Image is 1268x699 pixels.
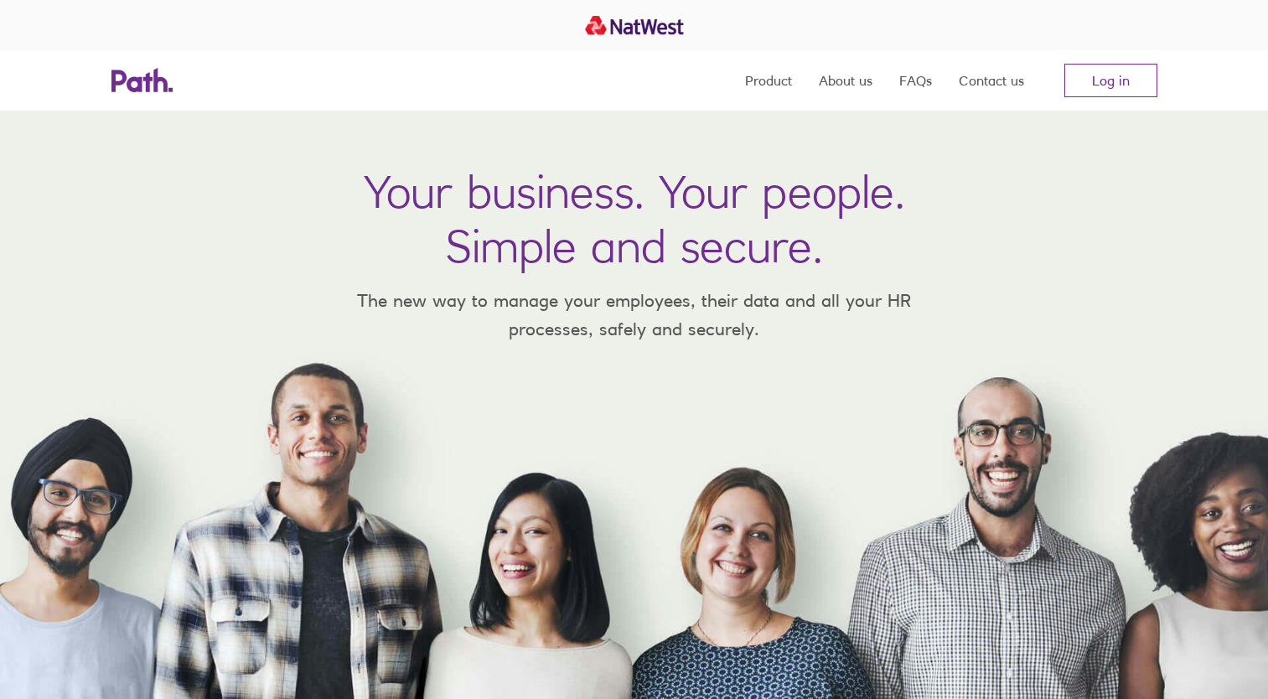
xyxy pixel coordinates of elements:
a: FAQs [899,50,932,111]
a: Contact us [959,50,1024,111]
a: Product [745,50,792,111]
p: The new way to manage your employees, their data and all your HR processes, safely and securely. [333,287,936,343]
h1: Your business. Your people. Simple and secure. [364,164,905,273]
a: Log in [1064,64,1157,97]
a: About us [819,50,872,111]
